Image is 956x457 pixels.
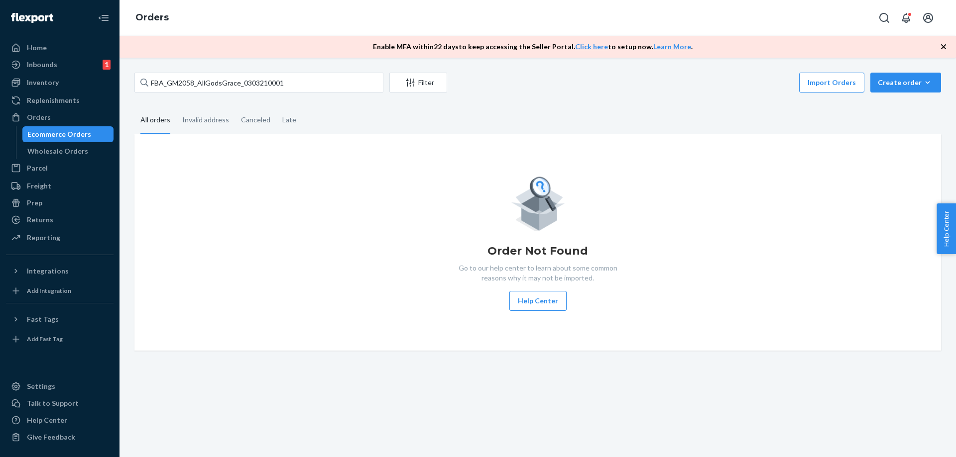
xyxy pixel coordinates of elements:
[135,12,169,23] a: Orders
[27,163,48,173] div: Parcel
[6,212,114,228] a: Returns
[27,78,59,88] div: Inventory
[27,415,67,425] div: Help Center
[575,42,608,51] a: Click here
[27,335,63,343] div: Add Fast Tag
[282,107,296,133] div: Late
[27,266,69,276] div: Integrations
[140,107,170,134] div: All orders
[870,73,941,92] button: Create order
[27,398,79,408] div: Talk to Support
[799,73,864,92] button: Import Orders
[918,8,938,28] button: Open account menu
[6,40,114,56] a: Home
[27,146,88,156] div: Wholesale Orders
[27,60,57,70] div: Inbounds
[487,243,588,259] h1: Order Not Found
[653,42,691,51] a: Learn More
[896,8,916,28] button: Open notifications
[27,198,42,208] div: Prep
[27,95,80,105] div: Replenishments
[6,57,114,73] a: Inbounds1
[6,429,114,445] button: Give Feedback
[6,283,114,299] a: Add Integration
[937,203,956,254] button: Help Center
[22,126,114,142] a: Ecommerce Orders
[6,75,114,91] a: Inventory
[6,230,114,246] a: Reporting
[6,263,114,279] button: Integrations
[241,107,270,133] div: Canceled
[27,381,55,391] div: Settings
[22,143,114,159] a: Wholesale Orders
[27,286,71,295] div: Add Integration
[373,42,693,52] p: Enable MFA within 22 days to keep accessing the Seller Portal. to setup now. .
[6,331,114,347] a: Add Fast Tag
[509,291,567,311] button: Help Center
[6,92,114,108] a: Replenishments
[134,73,383,92] input: Search orders
[127,3,177,32] ol: breadcrumbs
[182,107,229,133] div: Invalid address
[27,112,51,122] div: Orders
[27,233,60,243] div: Reporting
[27,215,53,225] div: Returns
[6,311,114,327] button: Fast Tags
[94,8,114,28] button: Close Navigation
[103,60,111,70] div: 1
[6,178,114,194] a: Freight
[878,78,934,88] div: Create order
[389,73,447,92] button: Filter
[27,314,59,324] div: Fast Tags
[27,43,47,53] div: Home
[11,13,53,23] img: Flexport logo
[6,395,114,411] a: Talk to Support
[6,412,114,428] a: Help Center
[511,174,565,231] img: Empty list
[451,263,625,283] p: Go to our help center to learn about some common reasons why it may not be imported.
[27,432,75,442] div: Give Feedback
[27,129,91,139] div: Ecommerce Orders
[6,195,114,211] a: Prep
[390,78,447,88] div: Filter
[6,378,114,394] a: Settings
[6,109,114,125] a: Orders
[6,160,114,176] a: Parcel
[27,181,51,191] div: Freight
[874,8,894,28] button: Open Search Box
